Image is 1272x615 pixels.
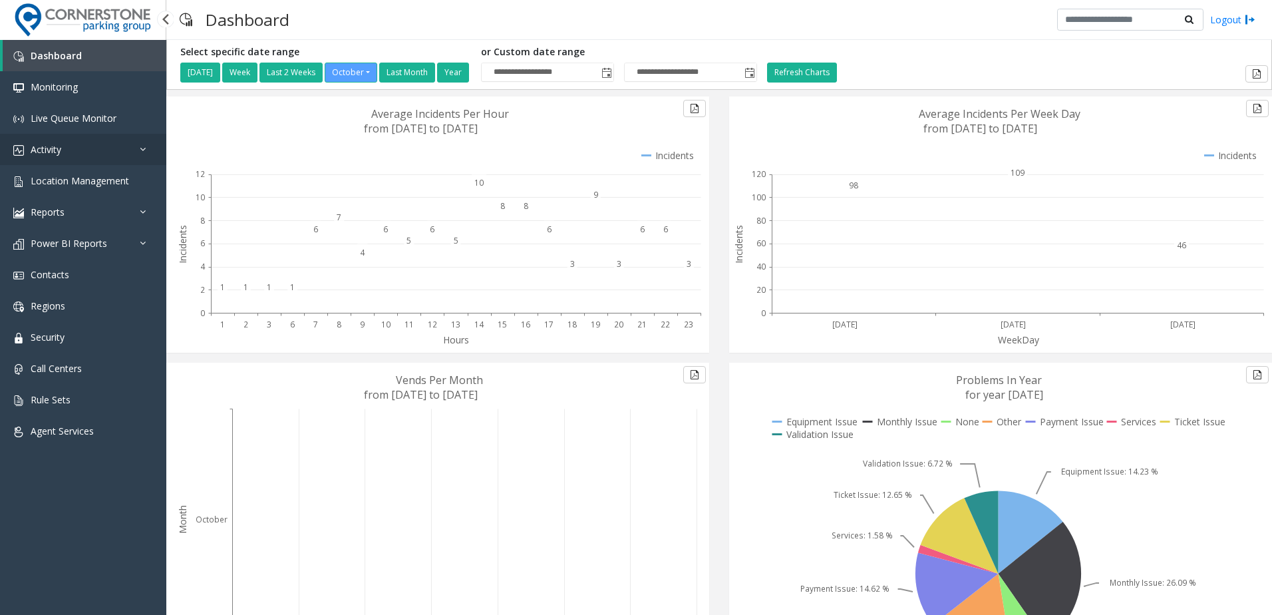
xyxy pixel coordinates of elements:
text: 23 [684,319,693,330]
text: 2 [200,284,205,296]
a: Dashboard [3,40,166,71]
span: Monitoring [31,81,78,93]
text: 1 [220,319,225,330]
text: 1 [290,282,295,293]
text: 8 [524,200,528,212]
text: 6 [547,224,552,235]
img: 'icon' [13,270,24,281]
span: Activity [31,143,61,156]
text: 8 [500,200,505,212]
text: 120 [752,168,766,180]
text: 9 [593,189,598,200]
text: for year [DATE] [965,387,1043,402]
text: Problems In Year [956,373,1042,387]
text: 4 [200,261,206,272]
text: Validation Issue: 6.72 % [863,458,953,469]
text: Month [176,505,189,534]
button: Week [222,63,257,83]
text: Incidents [732,225,745,264]
text: 40 [756,261,766,272]
button: Last 2 Weeks [259,63,323,83]
text: 13 [451,319,460,330]
text: 7 [313,319,318,330]
text: 109 [1011,167,1025,178]
text: Hours [443,333,469,346]
img: 'icon' [13,364,24,375]
span: Regions [31,300,65,312]
text: 6 [640,224,645,235]
img: logout [1245,13,1255,27]
img: 'icon' [13,333,24,343]
text: 6 [313,224,318,235]
text: Average Incidents Per Hour [371,106,509,121]
text: 60 [756,238,766,249]
text: Incidents [176,225,189,264]
text: 11 [404,319,414,330]
img: 'icon' [13,176,24,187]
text: from [DATE] to [DATE] [364,121,478,136]
span: Call Centers [31,362,82,375]
text: 9 [360,319,365,330]
h5: or Custom date range [481,47,757,58]
text: 1 [267,282,271,293]
text: from [DATE] to [DATE] [364,387,478,402]
img: pageIcon [180,3,192,36]
text: 6 [200,238,205,249]
button: Export to pdf [683,366,706,383]
text: 21 [637,319,647,330]
text: 6 [663,224,668,235]
img: 'icon' [13,114,24,124]
text: Equipment Issue: 14.23 % [1061,466,1158,477]
text: 19 [591,319,600,330]
text: [DATE] [832,319,858,330]
text: 8 [337,319,341,330]
span: Toggle popup [742,63,756,82]
text: 12 [196,168,205,180]
text: 3 [570,258,575,270]
h3: Dashboard [199,3,296,36]
text: 12 [428,319,437,330]
img: 'icon' [13,208,24,218]
a: Logout [1210,13,1255,27]
text: Payment Issue: 14.62 % [800,583,889,594]
text: 16 [521,319,530,330]
img: 'icon' [13,427,24,437]
text: Monthly Issue: 26.09 % [1110,577,1196,588]
text: 1 [243,282,248,293]
img: 'icon' [13,239,24,250]
span: Power BI Reports [31,237,107,250]
text: 15 [498,319,507,330]
button: Export to pdf [1246,100,1269,117]
button: Export to pdf [1245,65,1268,83]
span: Contacts [31,268,69,281]
span: Live Queue Monitor [31,112,116,124]
img: 'icon' [13,302,24,312]
text: 20 [614,319,623,330]
text: Services: 1.58 % [832,530,893,541]
button: [DATE] [180,63,220,83]
text: 5 [454,235,458,246]
text: 3 [687,258,691,270]
text: [DATE] [1170,319,1195,330]
button: October [325,63,377,83]
span: Rule Sets [31,393,71,406]
text: 2 [243,319,248,330]
text: 0 [200,307,205,319]
span: Agent Services [31,425,94,437]
text: 20 [756,284,766,296]
text: 18 [567,319,577,330]
text: [DATE] [1001,319,1026,330]
text: October [196,514,228,525]
text: 10 [474,177,484,188]
img: 'icon' [13,395,24,406]
text: 10 [196,192,205,203]
span: Dashboard [31,49,82,62]
text: from [DATE] to [DATE] [923,121,1037,136]
span: Toggle popup [599,63,613,82]
text: 17 [544,319,554,330]
text: 14 [474,319,484,330]
text: 7 [337,212,341,223]
text: Ticket Issue: 12.65 % [834,489,912,501]
text: Vends Per Month [396,373,483,387]
text: 0 [761,307,766,319]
